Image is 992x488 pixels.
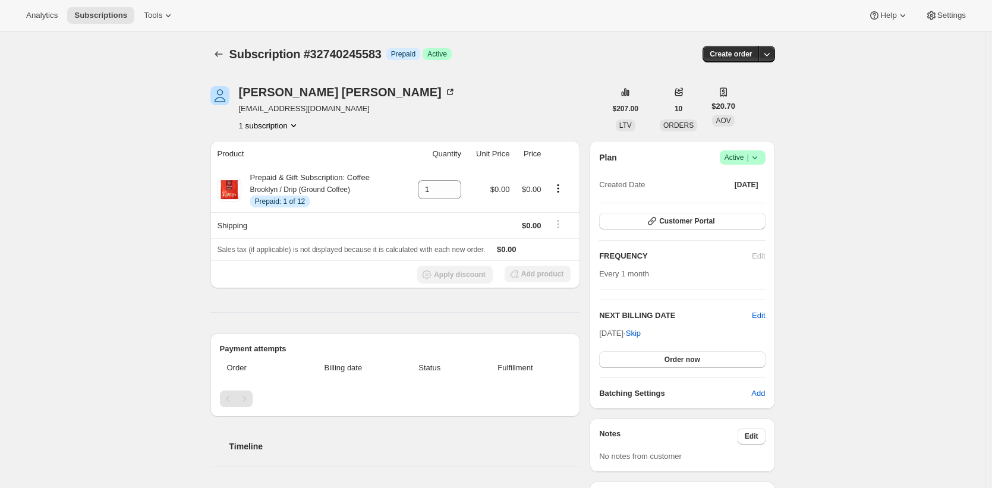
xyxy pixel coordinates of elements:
[599,310,752,322] h2: NEXT BILLING DATE
[255,197,306,206] span: Prepaid: 1 of 12
[210,46,227,62] button: Subscriptions
[880,11,896,20] span: Help
[663,121,694,130] span: ORDERS
[26,11,58,20] span: Analytics
[861,7,915,24] button: Help
[405,141,465,167] th: Quantity
[599,213,765,229] button: Customer Portal
[599,388,751,399] h6: Batching Settings
[218,178,241,202] img: product img
[728,177,766,193] button: [DATE]
[626,328,641,339] span: Skip
[738,428,766,445] button: Edit
[490,185,510,194] span: $0.00
[241,172,370,207] div: Prepaid & Gift Subscription: Coffee
[522,185,541,194] span: $0.00
[613,104,638,114] span: $207.00
[599,269,649,278] span: Every 1 month
[619,121,632,130] span: LTV
[144,11,162,20] span: Tools
[606,100,645,117] button: $207.00
[210,86,229,105] span: Dean Strombom
[747,153,748,162] span: |
[239,86,456,98] div: [PERSON_NAME] [PERSON_NAME]
[711,100,735,112] span: $20.70
[497,245,517,254] span: $0.00
[599,179,645,191] span: Created Date
[735,180,758,190] span: [DATE]
[599,428,738,445] h3: Notes
[725,152,761,163] span: Active
[220,355,291,381] th: Order
[399,362,460,374] span: Status
[937,11,966,20] span: Settings
[716,117,730,125] span: AOV
[239,103,456,115] span: [EMAIL_ADDRESS][DOMAIN_NAME]
[599,329,641,338] span: [DATE] ·
[74,11,127,20] span: Subscriptions
[250,185,351,194] small: Brooklyn / Drip (Ground Coffee)
[239,119,300,131] button: Product actions
[549,218,568,231] button: Shipping actions
[745,432,758,441] span: Edit
[67,7,134,24] button: Subscriptions
[599,351,765,368] button: Order now
[710,49,752,59] span: Create order
[294,362,392,374] span: Billing date
[391,49,415,59] span: Prepaid
[665,355,700,364] span: Order now
[752,310,765,322] button: Edit
[465,141,513,167] th: Unit Price
[467,362,563,374] span: Fulfillment
[210,212,405,238] th: Shipping
[137,7,181,24] button: Tools
[229,48,382,61] span: Subscription #32740245583
[667,100,689,117] button: 10
[229,440,581,452] h2: Timeline
[513,141,544,167] th: Price
[599,452,682,461] span: No notes from customer
[549,182,568,195] button: Product actions
[703,46,759,62] button: Create order
[918,7,973,24] button: Settings
[220,343,571,355] h2: Payment attempts
[599,152,617,163] h2: Plan
[522,221,541,230] span: $0.00
[675,104,682,114] span: 10
[427,49,447,59] span: Active
[19,7,65,24] button: Analytics
[210,141,405,167] th: Product
[751,388,765,399] span: Add
[619,324,648,343] button: Skip
[599,250,752,262] h2: FREQUENCY
[659,216,714,226] span: Customer Portal
[220,391,571,407] nav: Pagination
[218,245,486,254] span: Sales tax (if applicable) is not displayed because it is calculated with each new order.
[744,384,772,403] button: Add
